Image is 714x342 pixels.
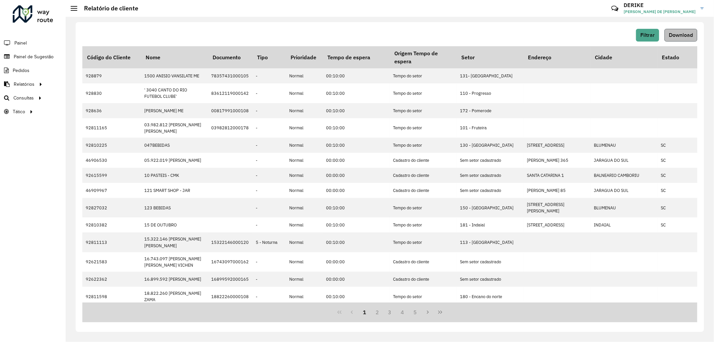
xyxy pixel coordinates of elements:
button: Last Page [434,306,447,319]
button: 5 [409,306,421,319]
td: 78357431000105 [208,68,252,83]
td: Normal [286,168,323,183]
td: Cadastro do cliente [390,168,457,183]
a: Contato Rápido [608,1,622,16]
td: 180 - Encano do norte [457,287,524,306]
td: - [252,287,286,306]
td: Normal [286,252,323,272]
td: 15.322.146 [PERSON_NAME] [PERSON_NAME] [141,232,208,252]
td: 18822260000108 [208,287,252,306]
h2: Relatório de cliente [77,5,138,12]
th: Código do Cliente [82,46,141,68]
td: Tempo do setor [390,83,457,103]
td: Normal [286,232,323,252]
td: 00:10:00 [323,83,390,103]
span: Filtrar [640,32,655,38]
td: Normal [286,103,323,118]
td: - [252,83,286,103]
td: 123 BEBIDAS [141,198,208,217]
td: - [252,168,286,183]
td: 00:10:00 [323,68,390,83]
td: [PERSON_NAME] 365 [524,153,590,168]
th: Origem Tempo de espera [390,46,457,68]
td: 1500 ANISIO VANSILATE ME [141,68,208,83]
td: - [252,217,286,232]
td: 00:00:00 [323,183,390,198]
span: Painel [14,40,27,47]
td: 16.743.097 [PERSON_NAME] [PERSON_NAME] VICHEN [141,252,208,272]
td: 92622362 [82,272,141,287]
td: [STREET_ADDRESS][PERSON_NAME] [524,198,590,217]
td: - [252,272,286,287]
td: 5 - Noturna [252,232,286,252]
td: 03982812000178 [208,118,252,138]
span: Relatórios [14,81,34,88]
td: Tempo do setor [390,217,457,232]
h3: DERIKE [624,2,696,8]
td: 00:10:00 [323,232,390,252]
td: BLUMENAU [590,138,657,153]
td: ' 3040 CANTO DO RIO FUTEBOL CLUBE' [141,83,208,103]
td: 92810225 [82,138,141,153]
td: Tempo do setor [390,232,457,252]
td: 121 SMART SHOP - JAR [141,183,208,198]
td: Sem setor cadastrado [457,153,524,168]
span: Consultas [13,94,34,101]
td: SANTA CATARINA 1 [524,168,590,183]
td: 00:00:00 [323,252,390,272]
button: 1 [358,306,371,319]
td: [STREET_ADDRESS] [524,138,590,153]
td: Normal [286,272,323,287]
th: Setor [457,46,524,68]
td: 15 DE OUTUBRO [141,217,208,232]
td: 928636 [82,103,141,118]
td: Sem setor cadastrado [457,272,524,287]
td: 00817991000108 [208,103,252,118]
td: - [252,153,286,168]
td: 92810382 [82,217,141,232]
td: 00:00:00 [323,272,390,287]
td: Normal [286,217,323,232]
td: Sem setor cadastrado [457,183,524,198]
td: - [252,103,286,118]
td: - [252,138,286,153]
td: [STREET_ADDRESS] [524,217,590,232]
th: Cidade [590,46,657,68]
th: Prioridade [286,46,323,68]
td: Sem setor cadastrado [457,252,524,272]
span: Pedidos [13,67,29,74]
td: 16899592000165 [208,272,252,287]
button: 2 [371,306,384,319]
span: [PERSON_NAME] DE [PERSON_NAME] [624,9,696,15]
td: Normal [286,118,323,138]
button: 4 [396,306,409,319]
td: BLUMENAU [590,198,657,217]
td: 16743097000162 [208,252,252,272]
td: 46906530 [82,153,141,168]
td: - [252,198,286,217]
td: 113 - [GEOGRAPHIC_DATA] [457,232,524,252]
td: 46909967 [82,183,141,198]
td: 92811598 [82,287,141,306]
td: Cadastro do cliente [390,183,457,198]
td: 03.982.812 [PERSON_NAME] [PERSON_NAME] [141,118,208,138]
td: Tempo do setor [390,118,457,138]
td: - [252,68,286,83]
td: JARAGUA DO SUL [590,183,657,198]
span: Tático [13,108,25,115]
button: Next Page [421,306,434,319]
td: Normal [286,183,323,198]
td: 928830 [82,83,141,103]
td: Tempo do setor [390,287,457,306]
td: 047BEBIDAS [141,138,208,153]
td: 00:10:00 [323,138,390,153]
td: Normal [286,287,323,306]
td: Tempo do setor [390,198,457,217]
td: 92615599 [82,168,141,183]
button: Download [664,29,697,42]
th: Endereço [524,46,590,68]
td: Cadastro do cliente [390,272,457,287]
td: [PERSON_NAME] ME [141,103,208,118]
td: JARAGUA DO SUL [590,153,657,168]
td: 00:10:00 [323,103,390,118]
